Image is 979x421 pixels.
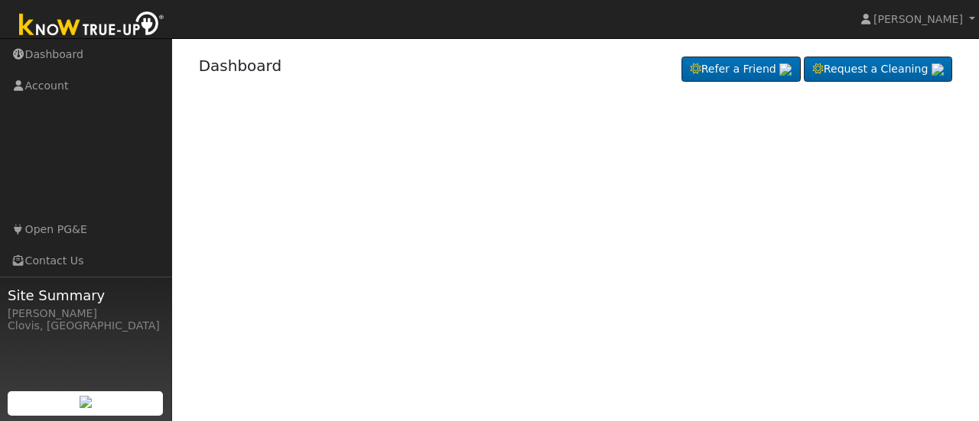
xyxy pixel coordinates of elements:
[11,8,172,43] img: Know True-Up
[779,63,792,76] img: retrieve
[8,318,164,334] div: Clovis, [GEOGRAPHIC_DATA]
[932,63,944,76] img: retrieve
[804,57,952,83] a: Request a Cleaning
[873,13,963,25] span: [PERSON_NAME]
[8,306,164,322] div: [PERSON_NAME]
[80,396,92,408] img: retrieve
[8,285,164,306] span: Site Summary
[681,57,801,83] a: Refer a Friend
[199,57,282,75] a: Dashboard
